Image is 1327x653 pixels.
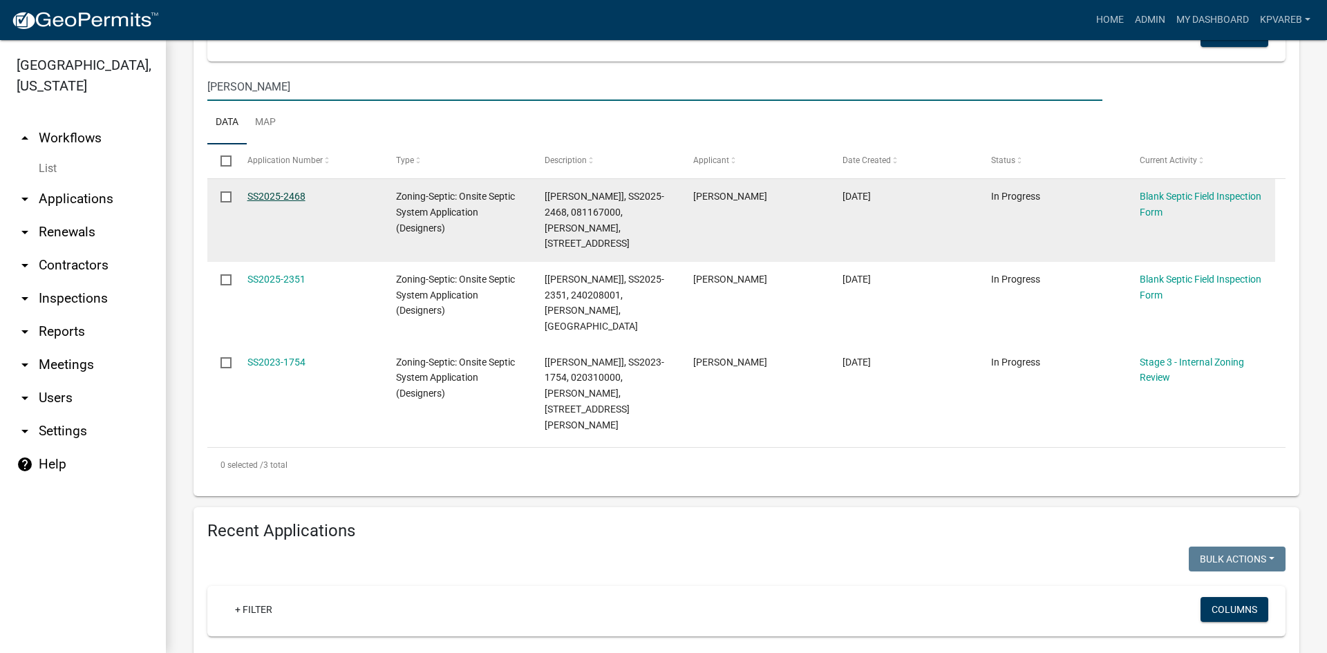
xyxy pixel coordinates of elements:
[247,191,305,202] a: SS2025-2468
[545,191,664,249] span: [Jeff Rusness], SS2025-2468, 081167000, JERRY PERKINS, 20273 OAKLAND BEACH RD
[991,357,1040,368] span: In Progress
[1140,191,1261,218] a: Blank Septic Field Inspection Form
[247,274,305,285] a: SS2025-2351
[545,357,664,430] span: [Denise Gubrud], SS2023-1754, 020310000, MARK A JENNEN, 19177 SHERMAN SHORES RD
[545,155,587,165] span: Description
[17,323,33,340] i: arrow_drop_down
[1140,155,1197,165] span: Current Activity
[396,155,414,165] span: Type
[1127,144,1275,178] datatable-header-cell: Current Activity
[207,521,1286,541] h4: Recent Applications
[693,357,767,368] span: Patricia Stock
[17,130,33,146] i: arrow_drop_up
[17,423,33,439] i: arrow_drop_down
[224,22,283,47] a: + Filter
[680,144,829,178] datatable-header-cell: Applicant
[247,155,323,165] span: Application Number
[1189,547,1286,571] button: Bulk Actions
[843,274,871,285] span: 05/29/2025
[224,597,283,622] a: + Filter
[1140,274,1261,301] a: Blank Septic Field Inspection Form
[207,73,1102,101] input: Search for applications
[1254,7,1316,33] a: kpvareb
[978,144,1127,178] datatable-header-cell: Status
[1201,22,1268,47] button: Columns
[17,390,33,406] i: arrow_drop_down
[247,101,284,145] a: Map
[693,191,767,202] span: James Jennen
[531,144,680,178] datatable-header-cell: Description
[1091,7,1129,33] a: Home
[396,274,515,316] span: Zoning-Septic: Onsite Septic System Application (Designers)
[991,191,1040,202] span: In Progress
[247,357,305,368] a: SS2023-1754
[234,144,382,178] datatable-header-cell: Application Number
[1201,597,1268,622] button: Columns
[693,155,729,165] span: Applicant
[829,144,977,178] datatable-header-cell: Date Created
[1171,7,1254,33] a: My Dashboard
[1140,357,1244,384] a: Stage 3 - Internal Zoning Review
[207,448,1286,482] div: 3 total
[396,357,515,399] span: Zoning-Septic: Onsite Septic System Application (Designers)
[17,290,33,307] i: arrow_drop_down
[207,101,247,145] a: Data
[396,191,515,234] span: Zoning-Septic: Onsite Septic System Application (Designers)
[17,456,33,473] i: help
[17,357,33,373] i: arrow_drop_down
[17,191,33,207] i: arrow_drop_down
[17,257,33,274] i: arrow_drop_down
[991,274,1040,285] span: In Progress
[220,460,263,470] span: 0 selected /
[17,224,33,240] i: arrow_drop_down
[991,155,1015,165] span: Status
[843,191,871,202] span: 08/19/2025
[693,274,767,285] span: James Jennen
[207,144,234,178] datatable-header-cell: Select
[1129,7,1171,33] a: Admin
[843,155,891,165] span: Date Created
[383,144,531,178] datatable-header-cell: Type
[843,357,871,368] span: 06/28/2023
[545,274,664,332] span: [Jeff Rusness], SS2025-2351, 240208001, ANTHONY WINTER, 25201 FISH LAKE RD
